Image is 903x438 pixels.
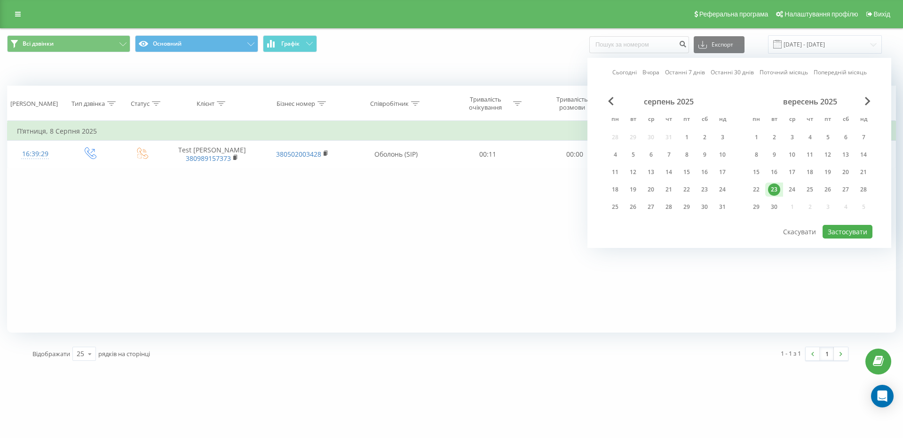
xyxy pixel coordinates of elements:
[263,35,317,52] button: Графік
[606,165,624,179] div: пн 11 серп 2025 р.
[804,131,816,143] div: 4
[7,35,130,52] button: Всі дзвінки
[642,200,660,214] div: ср 27 серп 2025 р.
[699,10,768,18] span: Реферальна програма
[804,166,816,178] div: 18
[760,68,808,77] a: Поточний місяць
[32,350,70,358] span: Відображати
[765,183,783,197] div: вт 23 вер 2025 р.
[694,36,745,53] button: Експорт
[871,385,894,407] div: Open Intercom Messenger
[696,183,713,197] div: сб 23 серп 2025 р.
[663,201,675,213] div: 28
[874,10,890,18] span: Вихід
[681,149,693,161] div: 8
[857,131,870,143] div: 7
[663,149,675,161] div: 7
[713,130,731,144] div: нд 3 серп 2025 р.
[608,97,614,105] span: Previous Month
[645,183,657,196] div: 20
[857,149,870,161] div: 14
[765,165,783,179] div: вт 16 вер 2025 р.
[696,130,713,144] div: сб 2 серп 2025 р.
[855,165,872,179] div: нд 21 вер 2025 р.
[678,200,696,214] div: пт 29 серп 2025 р.
[783,183,801,197] div: ср 24 вер 2025 р.
[716,166,729,178] div: 17
[801,148,819,162] div: чт 11 вер 2025 р.
[8,122,896,141] td: П’ятниця, 8 Серпня 2025
[840,166,852,178] div: 20
[589,36,689,53] input: Пошук за номером
[624,165,642,179] div: вт 12 серп 2025 р.
[531,141,618,168] td: 00:00
[765,130,783,144] div: вт 2 вер 2025 р.
[765,148,783,162] div: вт 9 вер 2025 р.
[608,113,622,127] abbr: понеділок
[713,148,731,162] div: нд 10 серп 2025 р.
[624,148,642,162] div: вт 5 серп 2025 р.
[642,68,659,77] a: Вчора
[716,201,729,213] div: 31
[747,130,765,144] div: пн 1 вер 2025 р.
[819,183,837,197] div: пт 26 вер 2025 р.
[678,183,696,197] div: пт 22 серп 2025 р.
[696,200,713,214] div: сб 30 серп 2025 р.
[347,141,444,168] td: Оболонь (SIP)
[783,148,801,162] div: ср 10 вер 2025 р.
[663,183,675,196] div: 21
[627,149,639,161] div: 5
[609,183,621,196] div: 18
[681,201,693,213] div: 29
[821,113,835,127] abbr: п’ятниця
[768,166,780,178] div: 16
[840,149,852,161] div: 13
[822,166,834,178] div: 19
[71,100,105,108] div: Тип дзвінка
[645,166,657,178] div: 13
[801,165,819,179] div: чт 18 вер 2025 р.
[786,183,798,196] div: 24
[660,200,678,214] div: чт 28 серп 2025 р.
[662,113,676,127] abbr: четвер
[167,141,257,168] td: Test [PERSON_NAME]
[747,97,872,106] div: вересень 2025
[277,100,315,108] div: Бізнес номер
[750,183,762,196] div: 22
[23,40,54,48] span: Всі дзвінки
[716,149,729,161] div: 10
[276,150,321,159] a: 380502003428
[698,183,711,196] div: 23
[609,149,621,161] div: 4
[606,148,624,162] div: пн 4 серп 2025 р.
[681,131,693,143] div: 1
[785,113,799,127] abbr: середа
[823,225,872,239] button: Застосувати
[680,113,694,127] abbr: п’ятниця
[855,183,872,197] div: нд 28 вер 2025 р.
[678,165,696,179] div: пт 15 серп 2025 р.
[819,148,837,162] div: пт 12 вер 2025 р.
[781,349,801,358] div: 1 - 1 з 1
[837,130,855,144] div: сб 6 вер 2025 р.
[713,200,731,214] div: нд 31 серп 2025 р.
[801,130,819,144] div: чт 4 вер 2025 р.
[547,96,597,111] div: Тривалість розмови
[678,130,696,144] div: пт 1 серп 2025 р.
[665,68,705,77] a: Останні 7 днів
[803,113,817,127] abbr: четвер
[819,165,837,179] div: пт 19 вер 2025 р.
[697,113,712,127] abbr: субота
[17,145,54,163] div: 16:39:29
[784,10,858,18] span: Налаштування профілю
[698,149,711,161] div: 9
[606,97,731,106] div: серпень 2025
[98,350,150,358] span: рядків на сторінці
[814,68,867,77] a: Попередній місяць
[660,183,678,197] div: чт 21 серп 2025 р.
[645,201,657,213] div: 27
[857,183,870,196] div: 28
[642,183,660,197] div: ср 20 серп 2025 р.
[644,113,658,127] abbr: середа
[768,149,780,161] div: 9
